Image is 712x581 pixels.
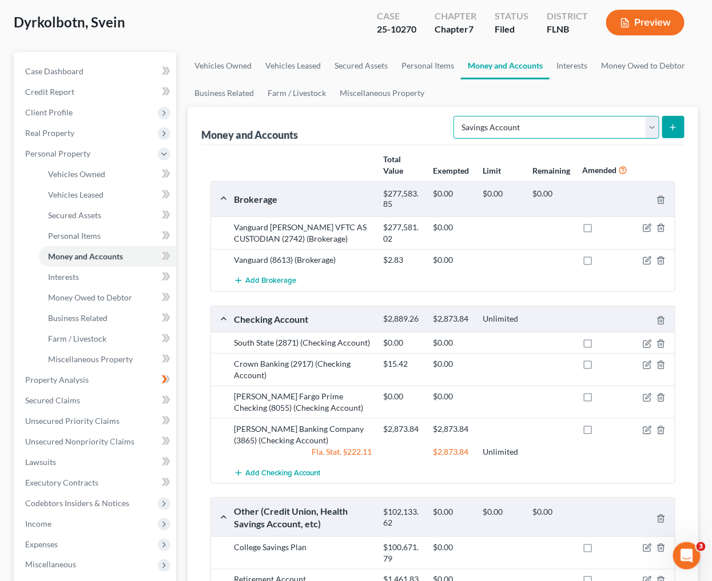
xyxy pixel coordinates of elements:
div: $0.00 [427,391,477,402]
span: Case Dashboard [25,66,83,76]
span: Personal Property [25,149,90,158]
a: Unsecured Priority Claims [16,411,176,431]
div: $0.00 [477,189,527,210]
a: Interests [39,267,176,287]
span: Executory Contracts [25,478,98,487]
div: Filed [495,23,528,36]
a: Money and Accounts [461,52,550,79]
strong: Limit [483,166,501,175]
a: Secured Assets [39,205,176,226]
button: Preview [606,10,685,35]
a: Vehicles Owned [39,164,176,185]
div: $2,889.26 [377,314,427,324]
div: $2,873.84 [427,446,477,458]
iframe: Intercom live chat [673,542,701,570]
a: Vehicles Leased [258,52,328,79]
a: Personal Items [395,52,461,79]
div: $0.00 [427,222,477,245]
a: Case Dashboard [16,61,176,82]
span: Client Profile [25,107,73,117]
span: Real Property [25,128,74,138]
div: Crown Banking (2917) (Checking Account) [228,358,377,381]
span: Credit Report [25,87,74,97]
a: Business Related [39,308,176,328]
div: $0.00 [527,507,576,528]
a: Property Analysis [16,370,176,390]
div: $0.00 [427,189,477,210]
div: FLNB [547,23,588,36]
div: Chapter [435,23,476,36]
a: Personal Items [39,226,176,246]
div: Money and Accounts [201,128,298,142]
div: $2,873.84 [377,423,427,435]
span: Miscellaneous Property [48,354,133,364]
div: Status [495,10,528,23]
span: Secured Assets [48,210,101,220]
div: $0.00 [527,189,576,210]
div: $2,873.84 [427,423,477,435]
span: Add Brokerage [245,277,296,286]
div: $0.00 [427,254,477,266]
span: Unsecured Priority Claims [25,416,120,426]
div: Case [377,10,416,23]
div: $0.00 [427,358,477,370]
a: Money Owed to Debtor [594,52,692,79]
span: Business Related [48,313,108,323]
div: [PERSON_NAME] Banking Company (3865) (Checking Account) [228,423,377,446]
span: Property Analysis [25,375,89,384]
div: South State (2871) (Checking Account) [228,337,377,348]
span: Personal Items [48,231,101,241]
div: $0.00 [427,542,477,564]
span: Vehicles Owned [48,169,105,179]
div: $0.00 [477,507,527,528]
button: Add Checking Account [234,462,320,483]
a: Miscellaneous Property [333,79,431,107]
div: $15.42 [377,358,427,370]
span: Interests [48,272,79,282]
div: $2,873.84 [427,314,477,324]
div: $0.00 [377,391,427,402]
strong: Total Value [383,154,403,175]
div: Unlimited [477,446,527,458]
a: Interests [550,52,594,79]
div: $0.00 [377,337,427,348]
div: $2.83 [377,254,427,266]
div: $0.00 [427,507,477,528]
span: 3 [697,542,706,551]
span: Expenses [25,539,58,549]
span: Money Owed to Debtor [48,292,132,302]
a: Business Related [188,79,261,107]
div: $102,133.62 [377,507,427,528]
div: Chapter [435,10,476,23]
span: Vehicles Leased [48,190,104,199]
div: $277,583.85 [377,189,427,210]
div: College Savings Plan [228,542,377,564]
button: Add Brokerage [234,270,296,291]
span: Add Checking Account [245,468,320,478]
span: Farm / Livestock [48,334,106,343]
div: [PERSON_NAME] Fargo Prime Checking (8055) (Checking Account) [228,391,377,414]
span: Unsecured Nonpriority Claims [25,436,134,446]
span: Secured Claims [25,395,80,405]
a: Credit Report [16,82,176,102]
div: Vanguard (8613) (Brokerage) [228,254,377,266]
div: District [547,10,588,23]
div: Checking Account [228,313,377,325]
a: Miscellaneous Property [39,349,176,370]
span: Money and Accounts [48,251,123,261]
a: Money and Accounts [39,246,176,267]
a: Farm / Livestock [261,79,333,107]
span: Miscellaneous [25,560,76,570]
div: 25-10270 [377,23,416,36]
div: Vanguard [PERSON_NAME] VFTC AS CUSTODIAN (2742) (Brokerage) [228,222,377,245]
a: Secured Claims [16,390,176,411]
div: $277,581.02 [377,222,427,245]
a: Secured Assets [328,52,395,79]
div: Brokerage [228,193,377,205]
a: Money Owed to Debtor [39,287,176,308]
span: Codebtors Insiders & Notices [25,498,129,508]
div: Other (Credit Union, Health Savings Account, etc) [228,505,377,530]
strong: Exempted [433,166,469,175]
span: Dyrkolbotn, Svein [14,14,125,30]
a: Vehicles Owned [188,52,258,79]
